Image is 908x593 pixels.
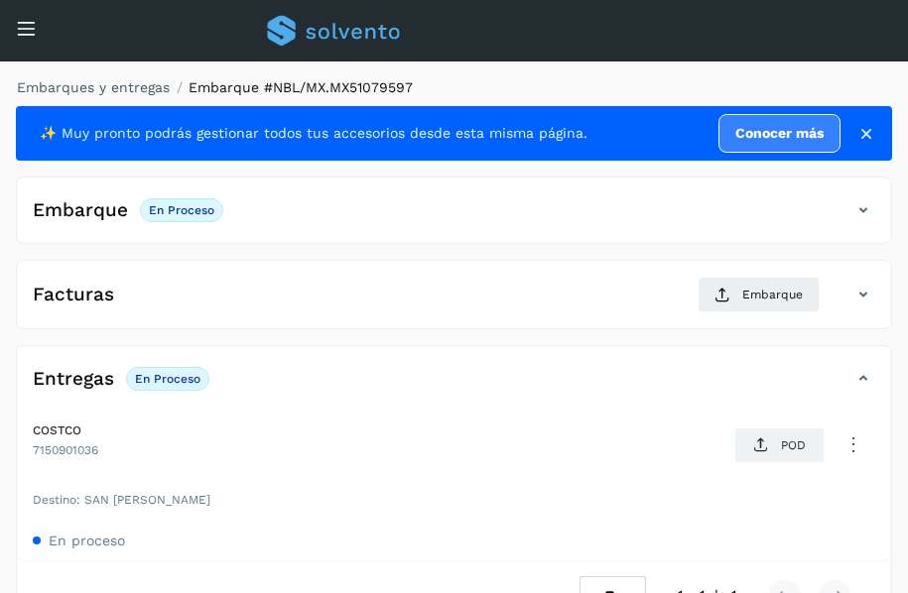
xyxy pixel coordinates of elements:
[49,533,125,548] span: En proceso
[742,286,803,303] span: Embarque
[17,362,891,412] div: EntregasEn proceso
[149,203,214,217] p: En proceso
[17,79,170,95] a: Embarques y entregas
[17,277,891,328] div: FacturasEmbarque
[735,428,824,462] button: POD
[135,372,200,386] p: En proceso
[781,438,806,452] p: POD
[189,79,413,95] span: Embarque #NBL/MX.MX51079597
[698,277,820,312] button: Embarque
[33,491,875,509] span: Destino: SAN [PERSON_NAME]
[33,284,114,306] h4: Facturas
[718,114,841,153] a: Conocer más
[16,77,892,98] nav: breadcrumb
[33,199,128,222] h4: Embarque
[33,443,98,457] span: 7150901036
[33,368,114,391] h4: Entregas
[40,123,587,144] span: ✨ Muy pronto podrás gestionar todos tus accesorios desde esta misma página.
[33,423,98,437] span: COSTCO
[17,193,891,243] div: EmbarqueEn proceso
